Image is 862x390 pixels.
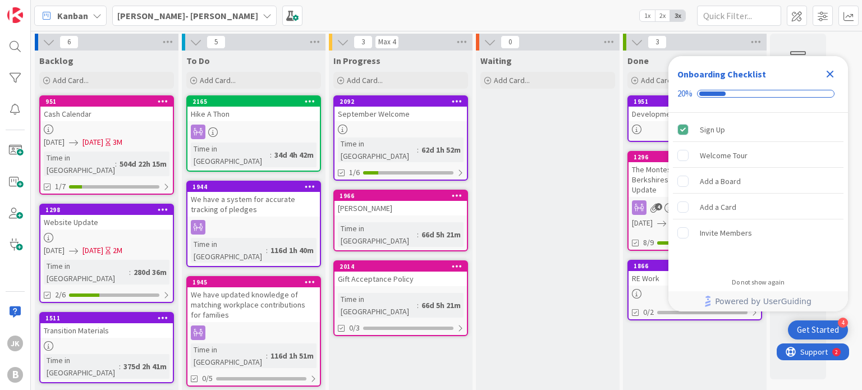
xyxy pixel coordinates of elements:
[44,245,65,256] span: [DATE]
[187,277,320,287] div: 1945
[334,191,467,201] div: 1966
[629,271,761,286] div: RE Work
[268,350,317,362] div: 116d 1h 51m
[641,75,677,85] span: Add Card...
[113,245,122,256] div: 2M
[187,277,320,322] div: 1945We have updated knowledge of matching workplace contributions for families
[334,201,467,215] div: [PERSON_NAME]
[629,97,761,121] div: 1951Development Plan FY 26
[732,278,785,287] div: Do not show again
[417,299,419,311] span: :
[797,324,839,336] div: Get Started
[45,314,173,322] div: 1511
[340,98,467,105] div: 2092
[480,55,512,66] span: Waiting
[419,299,464,311] div: 66d 5h 21m
[44,152,115,176] div: Time in [GEOGRAPHIC_DATA]
[349,322,360,334] span: 0/3
[334,272,467,286] div: Gift Acceptance Policy
[349,167,360,178] span: 1/6
[673,169,843,194] div: Add a Board is incomplete.
[629,152,761,197] div: 1296The Montessori School of the Berkshires Introduction Brochure Update
[40,97,173,121] div: 951Cash Calendar
[187,287,320,322] div: We have updated knowledge of matching workplace contributions for families
[700,123,725,136] div: Sign Up
[643,306,654,318] span: 0/2
[655,10,670,21] span: 2x
[494,75,530,85] span: Add Card...
[207,35,226,49] span: 5
[186,55,210,66] span: To Do
[39,55,74,66] span: Backlog
[268,244,317,256] div: 116d 1h 40m
[191,238,266,263] div: Time in [GEOGRAPHIC_DATA]
[40,215,173,230] div: Website Update
[715,295,811,308] span: Powered by UserGuiding
[334,107,467,121] div: September Welcome
[187,182,320,192] div: 1944
[700,149,748,162] div: Welcome Tour
[40,205,173,215] div: 1298
[191,343,266,368] div: Time in [GEOGRAPHIC_DATA]
[648,35,667,49] span: 3
[192,98,320,105] div: 2165
[668,113,848,270] div: Checklist items
[272,149,317,161] div: 34d 4h 42m
[45,98,173,105] div: 951
[58,4,61,13] div: 2
[338,293,417,318] div: Time in [GEOGRAPHIC_DATA]
[419,228,464,241] div: 66d 5h 21m
[334,261,467,286] div: 2014Gift Acceptance Policy
[334,261,467,272] div: 2014
[187,192,320,217] div: We have a system for accurate tracking of pledges
[629,152,761,162] div: 1296
[44,136,65,148] span: [DATE]
[629,107,761,121] div: Development Plan FY 26
[334,97,467,107] div: 2092
[117,10,258,21] b: [PERSON_NAME]- [PERSON_NAME]
[677,89,839,99] div: Checklist progress: 20%
[354,35,373,49] span: 3
[629,162,761,197] div: The Montessori School of the Berkshires Introduction Brochure Update
[187,97,320,107] div: 2165
[340,192,467,200] div: 1966
[82,136,103,148] span: [DATE]
[129,266,131,278] span: :
[673,221,843,245] div: Invite Members is incomplete.
[115,158,117,170] span: :
[340,263,467,270] div: 2014
[668,56,848,311] div: Checklist Container
[117,158,169,170] div: 504d 22h 15m
[187,97,320,121] div: 2165Hike A Thon
[334,191,467,215] div: 1966[PERSON_NAME]
[700,175,741,188] div: Add a Board
[200,75,236,85] span: Add Card...
[640,10,655,21] span: 1x
[119,360,121,373] span: :
[634,98,761,105] div: 1951
[634,153,761,161] div: 1296
[45,206,173,214] div: 1298
[655,203,662,210] span: 4
[674,291,842,311] a: Powered by UserGuiding
[40,205,173,230] div: 1298Website Update
[838,318,848,328] div: 4
[44,260,129,285] div: Time in [GEOGRAPHIC_DATA]
[673,195,843,219] div: Add a Card is incomplete.
[59,35,79,49] span: 6
[629,97,761,107] div: 1951
[7,367,23,383] div: B
[57,9,88,22] span: Kanban
[187,107,320,121] div: Hike A Thon
[7,7,23,23] img: Visit kanbanzone.com
[673,143,843,168] div: Welcome Tour is incomplete.
[53,75,89,85] span: Add Card...
[629,261,761,271] div: 1866
[113,136,122,148] div: 3M
[191,143,270,167] div: Time in [GEOGRAPHIC_DATA]
[202,373,213,384] span: 0/5
[697,6,781,26] input: Quick Filter...
[333,55,380,66] span: In Progress
[632,217,653,229] span: [DATE]
[40,313,173,323] div: 1511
